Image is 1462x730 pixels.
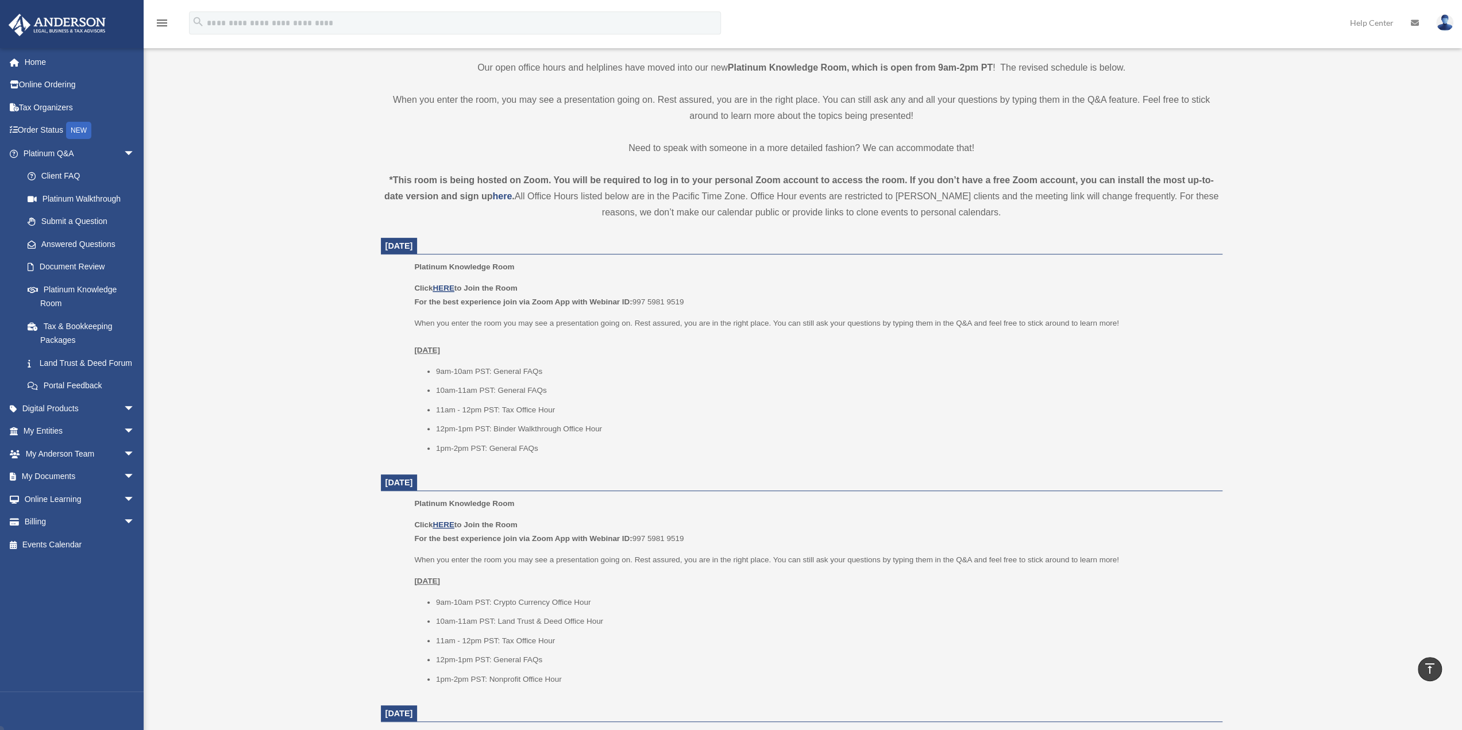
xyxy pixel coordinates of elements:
[436,442,1214,455] li: 1pm-2pm PST: General FAQs
[381,60,1222,76] p: Our open office hours and helplines have moved into our new ! The revised schedule is below.
[8,420,152,443] a: My Entitiesarrow_drop_down
[124,420,146,443] span: arrow_drop_down
[436,615,1214,628] li: 10am-11am PST: Land Trust & Deed Office Hour
[155,16,169,30] i: menu
[1436,14,1453,31] img: User Pic
[512,191,514,201] strong: .
[8,397,152,420] a: Digital Productsarrow_drop_down
[414,534,632,543] b: For the best experience join via Zoom App with Webinar ID:
[414,316,1214,357] p: When you enter the room you may see a presentation going on. Rest assured, you are in the right p...
[436,596,1214,609] li: 9am-10am PST: Crypto Currency Office Hour
[414,499,514,508] span: Platinum Knowledge Room
[16,352,152,374] a: Land Trust & Deed Forum
[155,20,169,30] a: menu
[5,14,109,36] img: Anderson Advisors Platinum Portal
[414,284,517,292] b: Click to Join the Room
[124,465,146,489] span: arrow_drop_down
[385,709,413,718] span: [DATE]
[124,442,146,466] span: arrow_drop_down
[8,465,152,488] a: My Documentsarrow_drop_down
[414,298,632,306] b: For the best experience join via Zoom App with Webinar ID:
[385,241,413,250] span: [DATE]
[436,403,1214,417] li: 11am - 12pm PST: Tax Office Hour
[492,191,512,201] a: here
[381,172,1222,221] div: All Office Hours listed below are in the Pacific Time Zone. Office Hour events are restricted to ...
[8,142,152,165] a: Platinum Q&Aarrow_drop_down
[66,122,91,139] div: NEW
[124,397,146,420] span: arrow_drop_down
[16,210,152,233] a: Submit a Question
[433,284,454,292] a: HERE
[124,488,146,511] span: arrow_drop_down
[414,553,1214,567] p: When you enter the room you may see a presentation going on. Rest assured, you are in the right p...
[8,119,152,142] a: Order StatusNEW
[381,140,1222,156] p: Need to speak with someone in a more detailed fashion? We can accommodate that!
[124,511,146,534] span: arrow_drop_down
[1423,662,1437,675] i: vertical_align_top
[433,520,454,529] a: HERE
[728,63,993,72] strong: Platinum Knowledge Room, which is open from 9am-2pm PT
[414,577,440,585] u: [DATE]
[16,233,152,256] a: Answered Questions
[414,346,440,354] u: [DATE]
[8,488,152,511] a: Online Learningarrow_drop_down
[436,634,1214,648] li: 11am - 12pm PST: Tax Office Hour
[1418,657,1442,681] a: vertical_align_top
[16,374,152,397] a: Portal Feedback
[192,16,205,28] i: search
[381,92,1222,124] p: When you enter the room, you may see a presentation going on. Rest assured, you are in the right ...
[8,533,152,556] a: Events Calendar
[436,673,1214,686] li: 1pm-2pm PST: Nonprofit Office Hour
[385,478,413,487] span: [DATE]
[436,384,1214,397] li: 10am-11am PST: General FAQs
[8,51,152,74] a: Home
[16,315,152,352] a: Tax & Bookkeeping Packages
[16,278,146,315] a: Platinum Knowledge Room
[414,281,1214,308] p: 997 5981 9519
[8,74,152,96] a: Online Ordering
[436,365,1214,378] li: 9am-10am PST: General FAQs
[8,442,152,465] a: My Anderson Teamarrow_drop_down
[384,175,1214,201] strong: *This room is being hosted on Zoom. You will be required to log in to your personal Zoom account ...
[16,187,152,210] a: Platinum Walkthrough
[414,262,514,271] span: Platinum Knowledge Room
[16,256,152,279] a: Document Review
[436,653,1214,667] li: 12pm-1pm PST: General FAQs
[414,518,1214,545] p: 997 5981 9519
[8,511,152,534] a: Billingarrow_drop_down
[16,165,152,188] a: Client FAQ
[436,422,1214,436] li: 12pm-1pm PST: Binder Walkthrough Office Hour
[8,96,152,119] a: Tax Organizers
[124,142,146,165] span: arrow_drop_down
[414,520,517,529] b: Click to Join the Room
